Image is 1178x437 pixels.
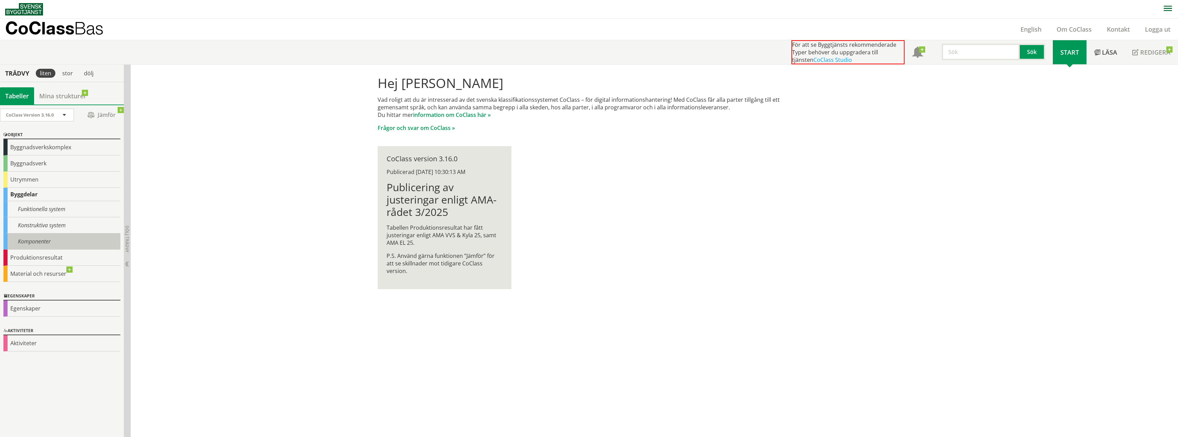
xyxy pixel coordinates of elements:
[3,301,120,317] div: Egenskaper
[3,233,120,250] div: Komponenter
[3,188,120,201] div: Byggdelar
[81,109,122,121] span: Jämför
[387,252,502,275] p: P.S. Använd gärna funktionen ”Jämför” för att se skillnader mot tidigare CoClass version.
[378,75,800,90] h1: Hej [PERSON_NAME]
[378,96,800,119] p: Vad roligt att du är intresserad av det svenska klassifikationssystemet CoClass – för digital inf...
[1013,25,1049,33] a: English
[3,217,120,233] div: Konstruktiva system
[6,112,54,118] span: CoClass Version 3.16.0
[5,3,43,15] img: Svensk Byggtjänst
[3,292,120,301] div: Egenskaper
[1,69,33,77] div: Trädvy
[3,155,120,172] div: Byggnadsverk
[413,111,491,119] a: information om CoClass här »
[1049,25,1099,33] a: Om CoClass
[387,181,502,218] h1: Publicering av justeringar enligt AMA-rådet 3/2025
[942,44,1020,60] input: Sök
[3,172,120,188] div: Utrymmen
[3,201,120,217] div: Funktionella system
[34,87,91,105] a: Mina strukturer
[1140,48,1170,56] span: Redigera
[387,155,502,163] div: CoClass version 3.16.0
[912,47,923,58] span: Notifikationer
[1020,44,1045,60] button: Sök
[3,139,120,155] div: Byggnadsverkskomplex
[791,40,905,64] div: För att se Byggtjänsts rekommenderade Typer behöver du uppgradera till tjänsten
[1102,48,1117,56] span: Läsa
[58,69,77,78] div: stor
[5,19,118,40] a: CoClassBas
[387,168,502,176] div: Publicerad [DATE] 10:30:13 AM
[1087,40,1125,64] a: Läsa
[80,69,98,78] div: dölj
[1125,40,1178,64] a: Redigera
[5,24,104,32] p: CoClass
[378,124,455,132] a: Frågor och svar om CoClass »
[3,266,120,282] div: Material och resurser
[3,335,120,351] div: Aktiviteter
[74,18,104,38] span: Bas
[124,226,130,252] span: Dölj trädvy
[3,250,120,266] div: Produktionsresultat
[1060,48,1079,56] span: Start
[387,224,502,247] p: Tabellen Produktionsresultat har fått justeringar enligt AMA VVS & Kyla 25, samt AMA EL 25.
[813,56,852,64] a: CoClass Studio
[3,131,120,139] div: Objekt
[36,69,55,78] div: liten
[1137,25,1178,33] a: Logga ut
[1099,25,1137,33] a: Kontakt
[3,327,120,335] div: Aktiviteter
[1053,40,1087,64] a: Start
